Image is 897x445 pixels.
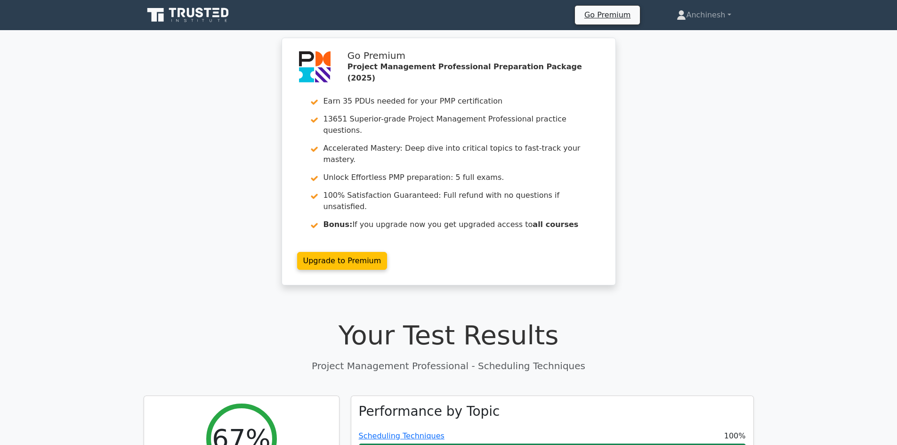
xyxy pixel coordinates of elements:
p: Project Management Professional - Scheduling Techniques [144,359,754,373]
h1: Your Test Results [144,319,754,351]
a: Scheduling Techniques [359,431,444,440]
h3: Performance by Topic [359,404,500,420]
a: Anchinesh [654,6,753,24]
span: 100% [724,430,746,442]
a: Upgrade to Premium [297,252,388,270]
a: Go Premium [579,8,636,21]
